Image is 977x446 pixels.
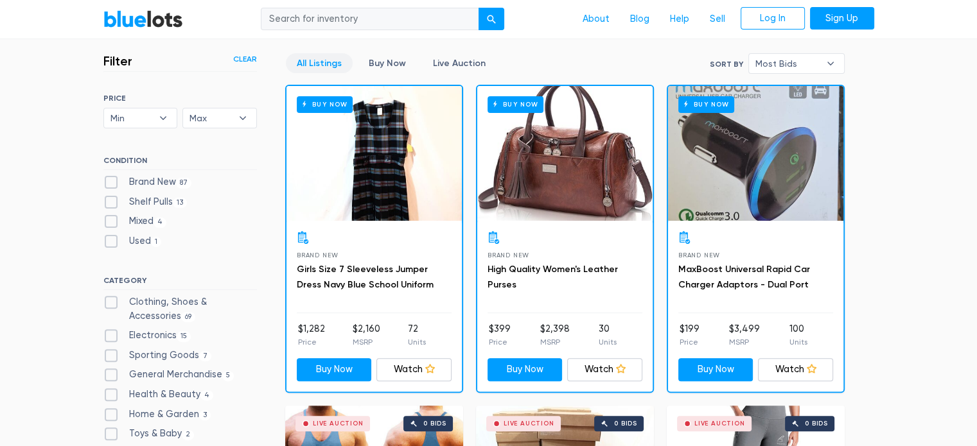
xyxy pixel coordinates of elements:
div: 0 bids [805,420,828,427]
label: Shelf Pulls [103,195,188,209]
span: 4 [200,390,214,400]
label: Toys & Baby [103,427,195,441]
label: Sporting Goods [103,348,212,363]
b: ▾ [150,108,177,128]
div: 0 bids [614,420,637,427]
a: All Listings [286,53,353,73]
span: Most Bids [755,54,820,73]
p: MSRP [353,336,380,348]
span: Brand New [678,252,720,259]
li: 72 [408,322,426,348]
a: Buy Now [668,86,843,221]
a: About [572,7,620,31]
span: 5 [222,371,234,381]
a: Buy Now [358,53,417,73]
li: $199 [680,322,700,348]
div: Live Auction [694,420,745,427]
p: MSRP [540,336,569,348]
h6: CATEGORY [103,276,257,290]
p: MSRP [729,336,760,348]
span: 69 [181,312,196,322]
h6: CONDITION [103,156,257,170]
label: General Merchandise [103,368,234,382]
span: 13 [173,198,188,208]
div: 0 bids [423,420,446,427]
h3: Filter [103,53,132,69]
b: ▾ [817,54,844,73]
label: Used [103,234,162,248]
b: ▾ [229,108,256,128]
a: Buy Now [286,86,462,221]
div: Live Auction [313,420,364,427]
h6: Buy Now [297,96,353,112]
li: $2,160 [353,322,380,348]
h6: PRICE [103,94,257,103]
div: Live Auction [504,420,554,427]
label: Home & Garden [103,407,211,422]
a: MaxBoost Universal Rapid Car Charger Adaptors - Dual Port [678,264,810,290]
a: Sell [700,7,735,31]
a: Buy Now [488,358,563,381]
li: $399 [489,322,511,348]
input: Search for inventory [261,8,479,31]
span: 3 [199,410,211,420]
li: $1,282 [298,322,325,348]
a: Girls Size 7 Sleeveless Jumper Dress Navy Blue School Uniform [297,264,434,290]
a: Blog [620,7,660,31]
span: Max [189,108,232,128]
p: Price [298,336,325,348]
a: Clear [233,53,257,65]
p: Units [408,336,426,348]
a: Buy Now [678,358,753,381]
span: Brand New [488,252,529,259]
li: $3,499 [729,322,760,348]
label: Health & Beauty [103,388,214,402]
a: Buy Now [297,358,372,381]
a: BlueLots [103,10,183,28]
a: Sign Up [810,7,874,30]
a: Watch [758,358,833,381]
p: Price [680,336,700,348]
p: Price [489,336,511,348]
a: Live Auction [422,53,497,73]
a: Log In [741,7,805,30]
span: 87 [176,178,192,188]
p: Units [599,336,617,348]
a: High Quality Women's Leather Purses [488,264,618,290]
span: 4 [154,218,167,228]
h6: Buy Now [678,96,734,112]
span: 1 [151,237,162,247]
label: Mixed [103,214,167,228]
h6: Buy Now [488,96,543,112]
label: Brand New [103,175,192,189]
span: 15 [177,331,191,341]
a: Watch [376,358,452,381]
span: Brand New [297,252,339,259]
label: Sort By [710,58,743,70]
span: Min [110,108,153,128]
label: Electronics [103,329,191,343]
label: Clothing, Shoes & Accessories [103,295,257,323]
li: 100 [789,322,807,348]
p: Units [789,336,807,348]
span: 2 [182,430,195,440]
li: $2,398 [540,322,569,348]
a: Help [660,7,700,31]
a: Watch [567,358,642,381]
span: 7 [199,351,212,361]
li: 30 [599,322,617,348]
a: Buy Now [477,86,653,221]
